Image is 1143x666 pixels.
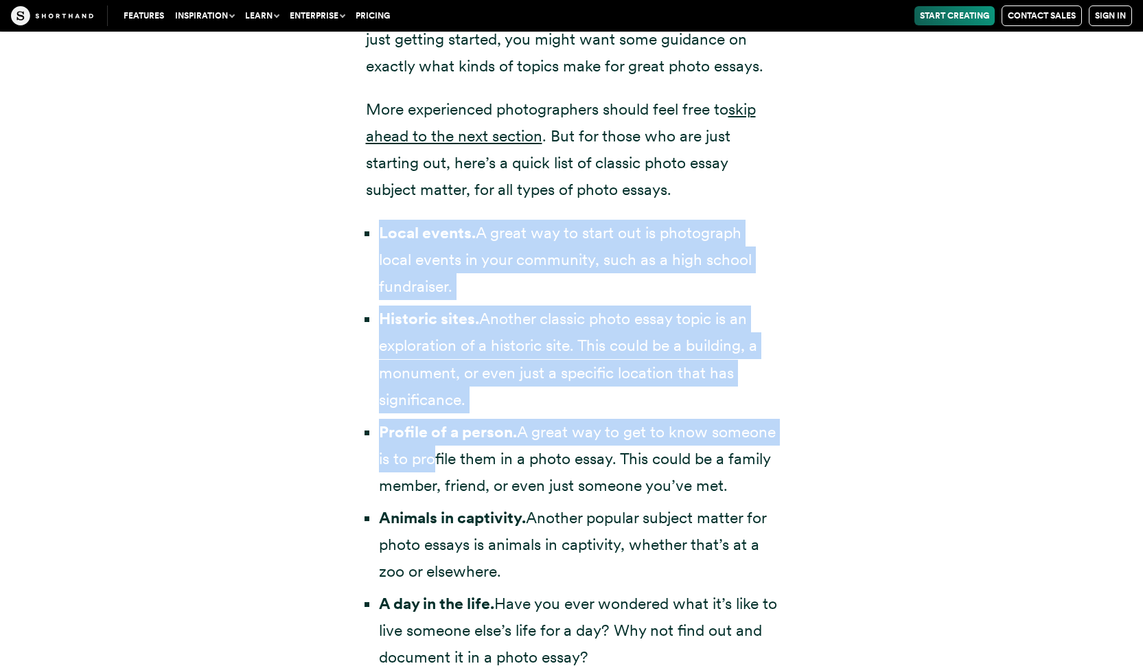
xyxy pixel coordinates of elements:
img: The Craft [11,6,93,25]
strong: Historic sites. [379,309,479,328]
a: Start Creating [914,6,995,25]
li: Another classic photo essay topic is an exploration of a historic site. This could be a building,... [379,306,778,413]
button: Inspiration [170,6,240,25]
strong: Animals in captivity. [379,508,526,527]
strong: Profile of a person. [379,422,517,441]
li: Another popular subject matter for photo essays is animals in captivity, whether that’s at a zoo ... [379,505,778,585]
strong: A day in the life. [379,594,494,613]
button: Learn [240,6,284,25]
p: More experienced photographers should feel free to . But for those who are just starting out, her... [366,96,778,203]
a: Contact Sales [1002,5,1082,26]
button: Enterprise [284,6,350,25]
a: skip ahead to the next section [366,100,756,146]
a: Features [118,6,170,25]
li: A great way to get to know someone is to profile them in a photo essay. This could be a family me... [379,419,778,499]
a: Sign in [1089,5,1132,26]
strong: Local events. [379,223,476,242]
a: Pricing [350,6,395,25]
li: A great way to start out is photograph local events in your community, such as a high school fund... [379,220,778,300]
